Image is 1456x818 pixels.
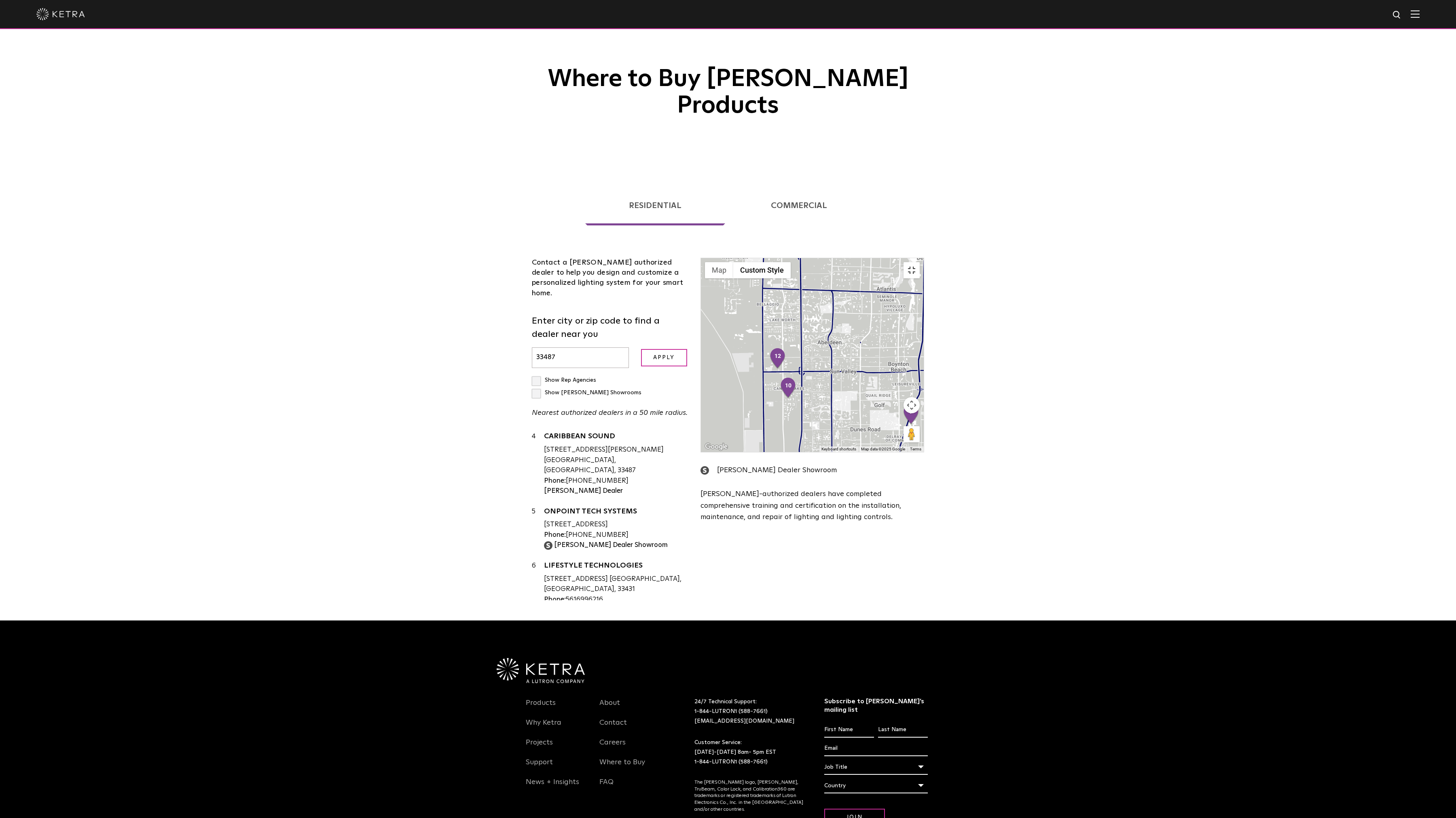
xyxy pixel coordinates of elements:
div: 6 [532,561,544,615]
input: Last Name [878,722,928,738]
button: Custom Style [733,262,791,278]
label: Show Rep Agencies [532,377,596,383]
strong: Phone: [544,532,566,538]
div: 5 [532,507,544,551]
label: Show [PERSON_NAME] Showrooms [532,390,641,395]
a: About [599,698,620,717]
p: 24/7 Technical Support: [694,697,804,726]
strong: [PERSON_NAME] Dealer Showroom [554,542,668,549]
div: 7 [903,404,920,425]
div: [PERSON_NAME] Dealer Showroom [700,465,924,476]
a: LIFESTYLE TECHNOLOGIES [544,562,688,572]
div: 4 [532,431,544,496]
img: showroom_icon.png [700,466,709,475]
label: Enter city or zip code to find a dealer near you [532,315,688,341]
button: Keyboard shortcuts [821,446,856,452]
a: [EMAIL_ADDRESS][DOMAIN_NAME] [694,718,794,724]
a: Terms (opens in new tab) [910,447,921,451]
a: Why Ketra [526,718,561,737]
p: Customer Service: [DATE]-[DATE] 8am- 5pm EST [694,738,804,767]
a: Open this area in Google Maps (opens a new window) [703,442,730,452]
p: [PERSON_NAME]-authorized dealers have completed comprehensive training and certification on the i... [700,488,924,523]
div: Job Title [824,759,928,775]
span: Map data ©2025 Google [861,447,905,451]
img: Ketra-aLutronCo_White_RGB [497,658,585,683]
div: Contact a [PERSON_NAME] authorized dealer to help you design and customize a personalized lightin... [532,258,688,299]
a: Commercial [727,186,871,225]
button: Toggle fullscreen view [904,262,920,278]
a: Where to Buy [599,758,645,776]
img: Google [703,442,730,452]
input: First Name [824,722,874,738]
a: Products [526,698,556,717]
a: 1-844-LUTRON1 (588-7661) [694,709,768,714]
a: Projects [526,738,553,757]
input: Apply [641,349,687,366]
div: 10 [780,377,797,399]
input: Email [824,741,928,756]
div: Navigation Menu [526,697,587,796]
a: Careers [599,738,626,757]
img: ketra-logo-2019-white [36,8,85,20]
button: Map camera controls [904,397,920,413]
strong: Phone: [544,477,566,484]
p: The [PERSON_NAME] logo, [PERSON_NAME], TruBeam, Color Lock, and Calibration360 are trademarks or ... [694,779,804,813]
div: 12 [769,348,786,370]
div: [PHONE_NUMBER] [544,530,688,540]
input: Enter city or zip code [532,347,629,368]
button: Show street map [705,262,733,278]
div: 5616996216 [544,595,688,605]
img: showroom_icon.png [544,541,552,550]
div: Navigation Menu [599,697,661,796]
a: Contact [599,718,627,737]
div: [STREET_ADDRESS][PERSON_NAME] [GEOGRAPHIC_DATA], [GEOGRAPHIC_DATA], 33487 [544,445,688,476]
div: Country [824,778,928,793]
a: CARIBBEAN SOUND [544,433,688,443]
a: Support [526,758,553,776]
button: Drag Pegman onto the map to open Street View [904,426,920,442]
div: [PHONE_NUMBER] [544,476,688,486]
strong: Phone: [544,596,566,603]
p: Nearest authorized dealers in a 50 mile radius. [532,407,688,419]
h1: Where to Buy [PERSON_NAME] Products [526,5,930,119]
img: Hamburger%20Nav.svg [1411,10,1420,18]
a: Residential [585,186,725,225]
a: ONPOINT TECH SYSTEMS [544,508,688,518]
div: [STREET_ADDRESS] [544,519,688,530]
strong: [PERSON_NAME] Dealer [544,488,623,494]
a: FAQ [599,778,614,796]
a: News + Insights [526,778,579,796]
div: [STREET_ADDRESS] [GEOGRAPHIC_DATA], [GEOGRAPHIC_DATA], 33431 [544,574,688,595]
a: 1-844-LUTRON1 (588-7661) [694,759,768,765]
img: search icon [1392,10,1402,20]
h3: Subscribe to [PERSON_NAME]’s mailing list [824,697,928,714]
